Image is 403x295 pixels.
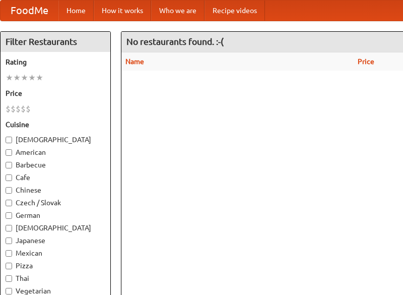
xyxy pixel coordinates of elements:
li: $ [6,103,11,114]
li: ★ [6,72,13,83]
label: German [6,210,105,220]
a: FoodMe [1,1,58,21]
li: $ [21,103,26,114]
input: German [6,212,12,219]
a: Price [358,57,374,66]
input: Japanese [6,238,12,244]
label: Chinese [6,185,105,195]
a: How it works [94,1,151,21]
h4: Filter Restaurants [1,32,110,52]
li: $ [11,103,16,114]
label: Japanese [6,235,105,246]
li: ★ [13,72,21,83]
input: [DEMOGRAPHIC_DATA] [6,225,12,231]
input: Thai [6,275,12,282]
label: Czech / Slovak [6,198,105,208]
label: Cafe [6,172,105,183]
label: Barbecue [6,160,105,170]
h5: Rating [6,57,105,67]
li: ★ [36,72,43,83]
a: Name [125,57,144,66]
li: ★ [21,72,28,83]
li: $ [16,103,21,114]
input: Cafe [6,174,12,181]
h5: Cuisine [6,120,105,130]
input: Barbecue [6,162,12,168]
li: $ [26,103,31,114]
input: American [6,149,12,156]
a: Home [58,1,94,21]
a: Recipe videos [205,1,265,21]
input: Chinese [6,187,12,194]
input: Vegetarian [6,288,12,294]
input: [DEMOGRAPHIC_DATA] [6,137,12,143]
label: American [6,147,105,157]
label: Thai [6,273,105,283]
label: [DEMOGRAPHIC_DATA] [6,223,105,233]
input: Czech / Slovak [6,200,12,206]
ng-pluralize: No restaurants found. :-( [126,37,224,46]
input: Pizza [6,263,12,269]
label: Pizza [6,261,105,271]
h5: Price [6,88,105,98]
a: Who we are [151,1,205,21]
input: Mexican [6,250,12,257]
label: [DEMOGRAPHIC_DATA] [6,135,105,145]
label: Mexican [6,248,105,258]
li: ★ [28,72,36,83]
